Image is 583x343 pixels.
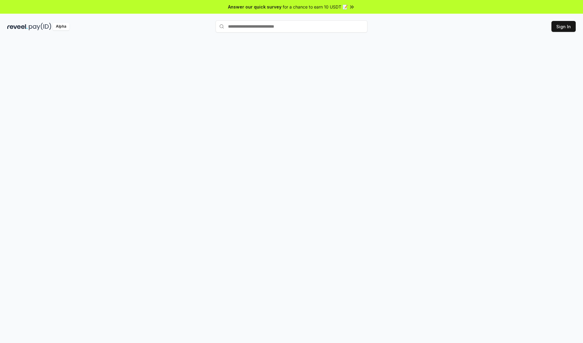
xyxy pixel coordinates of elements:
button: Sign In [551,21,576,32]
span: for a chance to earn 10 USDT 📝 [283,4,348,10]
img: reveel_dark [7,23,28,30]
img: pay_id [29,23,51,30]
div: Alpha [53,23,70,30]
span: Answer our quick survey [228,4,281,10]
